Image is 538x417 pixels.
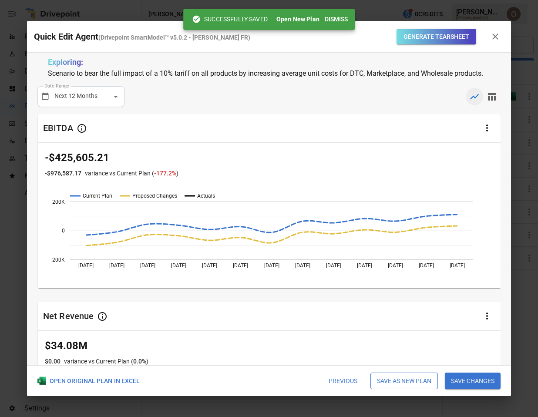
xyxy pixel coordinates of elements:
text: [DATE] [233,262,248,269]
text: [DATE] [295,262,310,269]
p: -$425,605.21 [45,150,494,165]
p: variance vs Current Plan ( ) [64,357,148,366]
span: 0.0 % [133,358,146,365]
text: Proposed Changes [132,193,177,199]
text: [DATE] [388,262,403,269]
text: [DATE] [264,262,279,269]
button: Dismiss [321,11,351,27]
text: [DATE] [326,262,341,269]
text: [DATE] [202,262,217,269]
div: SUCCESSFULLY SAVED [192,11,268,27]
button: Previous [323,373,363,389]
text: [DATE] [357,262,372,269]
button: Save changes [445,373,501,389]
button: Generate Tearsheet [397,29,476,45]
text: Actuals [197,193,215,199]
svg: A chart. [38,188,501,290]
p: Scenario to bear the full impact of a 10% tariff on all products by increasing average unit costs... [48,68,483,79]
text: [DATE] [140,262,155,269]
span: ( Drivepoint SmartModel™ v5.0.2 - [PERSON_NAME] FR ) [98,34,250,41]
p: $34.08M [45,338,494,353]
button: Open New Plan [276,15,319,24]
text: [DATE] [450,262,465,269]
span: -177.2 % [154,170,176,177]
p: variance vs Current Plan ( ) [85,169,178,178]
text: [DATE] [419,262,434,269]
button: Save as new plan [370,373,438,389]
text: [DATE] [171,262,186,269]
